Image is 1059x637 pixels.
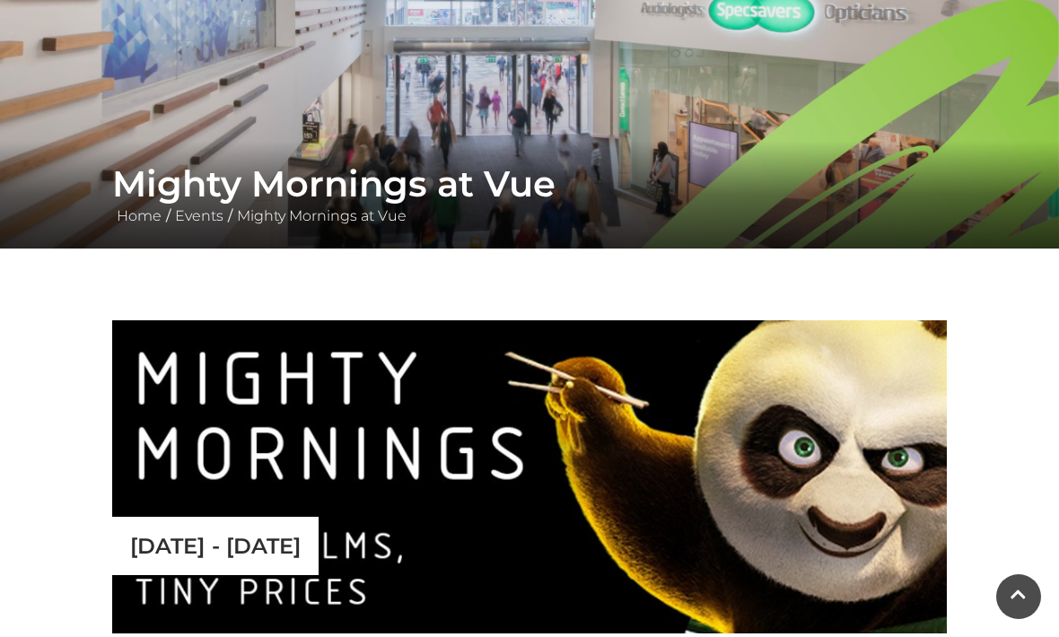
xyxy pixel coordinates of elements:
[112,207,166,224] a: Home
[232,207,411,224] a: Mighty Mornings at Vue
[99,162,960,227] div: / /
[112,162,947,205] h1: Mighty Mornings at Vue
[130,533,301,559] p: [DATE] - [DATE]
[171,207,228,224] a: Events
